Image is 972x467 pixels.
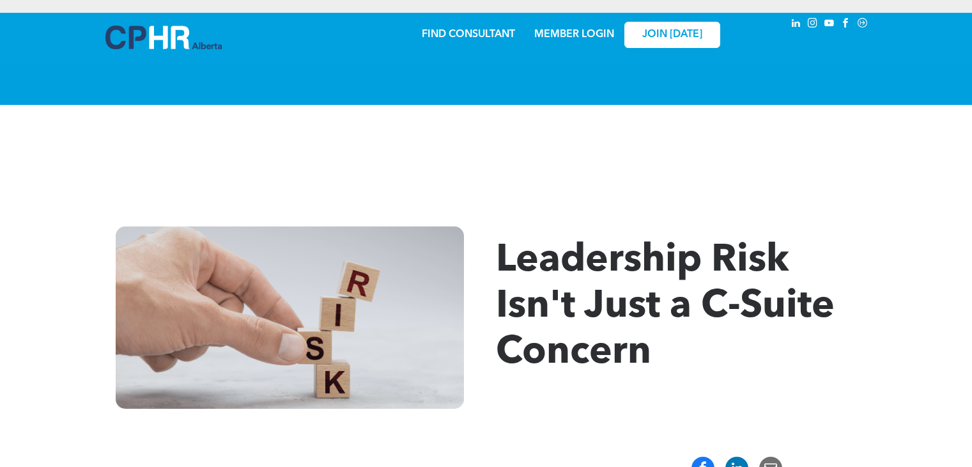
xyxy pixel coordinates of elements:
a: Social network [856,16,870,33]
a: FIND CONSULTANT [422,29,515,40]
a: youtube [822,16,837,33]
span: Leadership Risk Isn't Just a C-Suite Concern [496,242,835,372]
a: JOIN [DATE] [624,22,720,48]
span: JOIN [DATE] [642,29,702,41]
a: linkedin [789,16,803,33]
img: A blue and white logo for cp alberta [105,26,222,49]
a: instagram [806,16,820,33]
a: facebook [839,16,853,33]
a: MEMBER LOGIN [534,29,614,40]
